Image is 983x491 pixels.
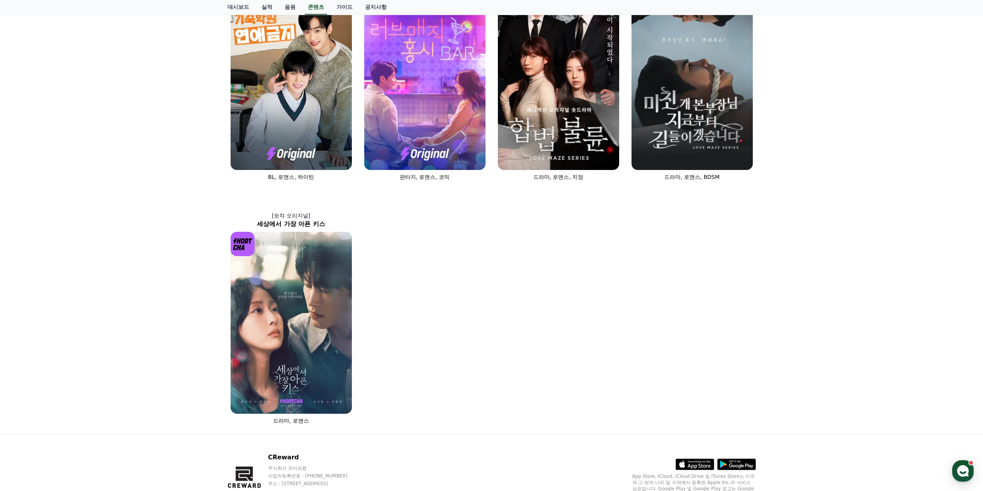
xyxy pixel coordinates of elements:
[224,219,358,229] h2: 세상에서 가장 아픈 키스
[224,206,358,431] a: [숏챠 오리지널] 세상에서 가장 아픈 키스 세상에서 가장 아픈 키스 [object Object] Logo 드라마, 로맨스
[231,232,255,256] img: [object Object] Logo
[24,257,29,263] span: 홈
[268,473,362,479] p: 사업자등록번호 : [PHONE_NUMBER]
[2,245,51,264] a: 홈
[51,245,100,264] a: 대화
[119,257,129,263] span: 설정
[268,174,314,180] span: BL, 로맨스, 하이틴
[100,245,148,264] a: 설정
[231,232,352,414] img: 세상에서 가장 아픈 키스
[273,418,309,424] span: 드라마, 로맨스
[664,174,720,180] span: 드라마, 로맨스, BDSM
[224,212,358,219] p: [숏챠 오리지널]
[268,453,362,462] p: CReward
[268,465,362,471] p: 주식회사 와이피랩
[268,481,362,487] p: 주소 : [STREET_ADDRESS]
[71,257,80,263] span: 대화
[533,174,584,180] span: 드라마, 로맨스, 치정
[400,174,450,180] span: 판타지, 로맨스, 코믹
